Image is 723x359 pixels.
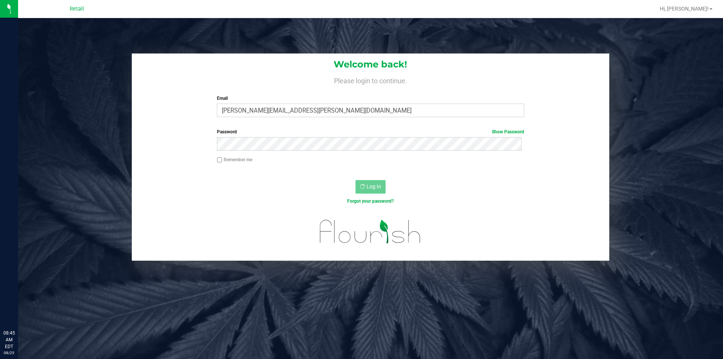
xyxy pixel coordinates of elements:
label: Email [217,95,524,102]
h1: Welcome back! [132,60,609,69]
p: 08:45 AM EDT [3,330,15,350]
span: Hi, [PERSON_NAME]! [660,6,709,12]
span: Log In [366,183,381,189]
a: Forgot your password? [347,199,394,204]
input: Remember me [217,157,222,163]
a: Show Password [492,129,524,134]
span: Password [217,129,237,134]
button: Log In [355,180,386,194]
span: Retail [70,6,84,12]
h4: Please login to continue. [132,75,609,84]
label: Remember me [217,156,252,163]
p: 08/25 [3,350,15,356]
img: flourish_logo.svg [311,212,430,251]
